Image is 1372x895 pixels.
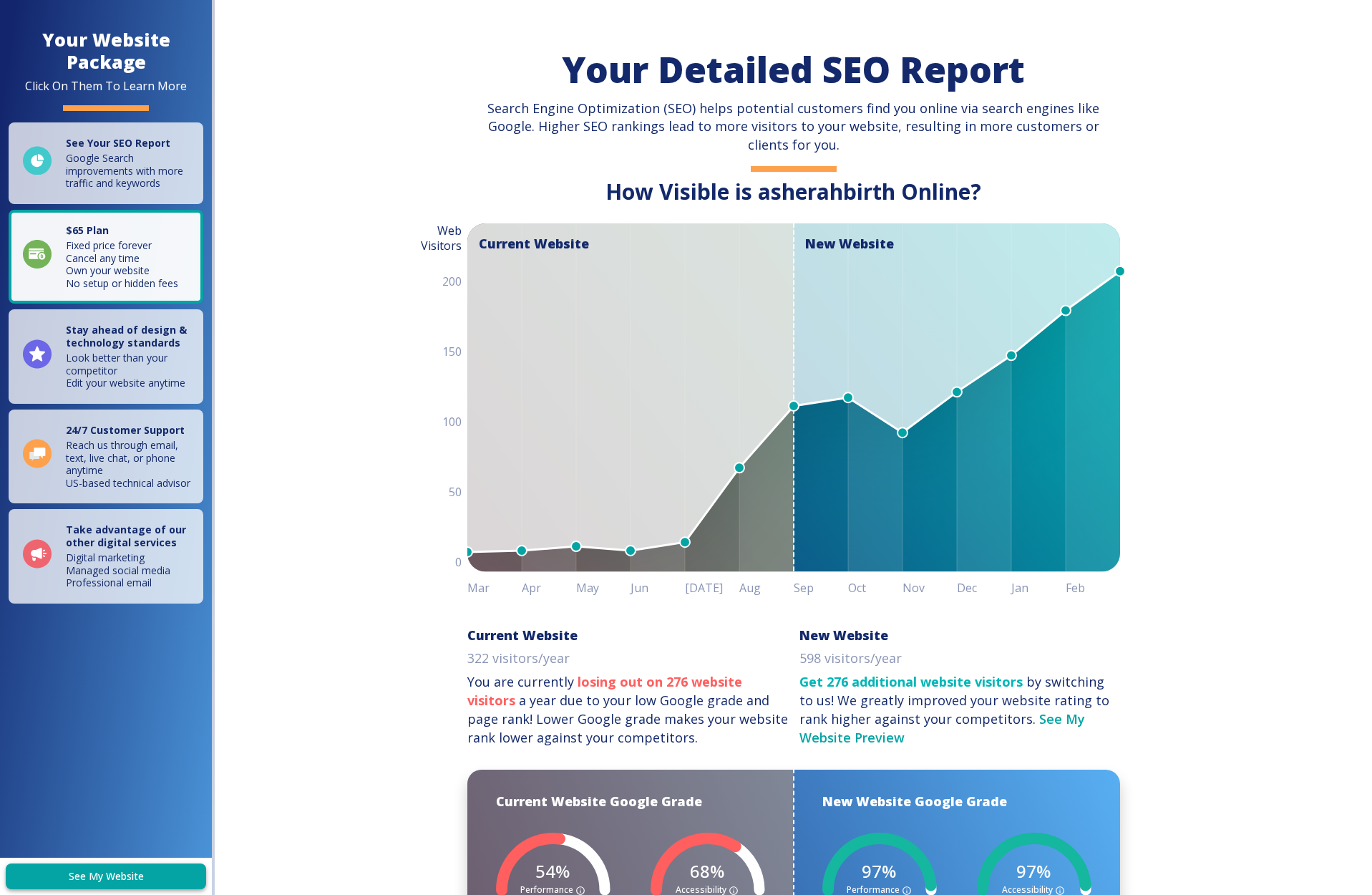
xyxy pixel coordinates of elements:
[467,626,578,644] h6: Current Website
[822,793,1091,833] h6: New Website Google Grade
[799,673,1120,747] p: by switching to us!
[957,578,1011,598] h6: Dec
[799,692,1109,727] div: We greatly improved your website rating to rank higher against your competitors.
[66,439,195,489] p: Reach us through email, text, live chat, or phone anytime US-based technical advisor
[9,410,203,504] a: 24/7 Customer SupportReach us through email, text, live chat, or phone anytimeUS-based technical ...
[467,649,570,668] p: 322 visitors/year
[66,152,195,190] p: Google Search improvements with more traffic and keywords
[496,859,610,884] p: %
[496,793,765,833] h6: Current Website Google Grade
[9,509,203,604] a: Take advantage of our other digital servicesDigital marketingManaged social mediaProfessional email
[66,323,187,349] strong: Stay ahead of design & technology standards
[822,859,937,884] p: %
[66,423,185,437] strong: 24/7 Customer Support
[794,578,848,598] h6: Sep
[9,29,203,73] h4: Your Website Package
[6,863,206,890] a: See My Website
[9,210,203,304] a: $65 PlanFixed price foreverCancel any timeOwn your websiteNo setup or hidden fees
[848,578,902,598] h6: Oct
[467,673,788,747] p: You are currently a year due to your low Google grade and page rank! Lower Google grade makes you...
[799,673,1023,690] strong: Get 276 additional website visitors
[685,578,739,598] h6: [DATE]
[66,352,195,390] p: Look better than your competitor Edit your website anytime
[522,578,576,598] h6: Apr
[631,578,685,598] h6: Jun
[977,859,1091,884] p: %
[9,122,203,204] a: See Your SEO ReportGoogle Search improvements with more traffic and keywords
[1011,578,1066,598] h6: Jan
[739,578,794,598] h6: Aug
[66,239,178,289] p: Fixed price forever Cancel any time Own your website No setup or hidden fees
[25,79,187,94] div: Click On Them To Learn More
[467,673,742,709] strong: losing out on 276 website visitors
[799,626,888,644] h6: New Website
[66,523,186,549] strong: Take advantage of our other digital services
[66,551,195,589] p: Digital marketing Managed social media Professional email
[902,578,957,598] h6: Nov
[651,859,765,884] p: %
[576,578,631,598] h6: May
[799,649,902,668] p: 598 visitors/year
[9,309,203,404] a: Stay ahead of design & technology standardsLook better than your competitorEdit your website anytime
[799,710,1085,746] a: See My Website Preview
[66,223,109,237] strong: $ 65 Plan
[467,578,522,598] h6: Mar
[1066,578,1120,598] h6: Feb
[66,136,170,150] strong: See Your SEO Report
